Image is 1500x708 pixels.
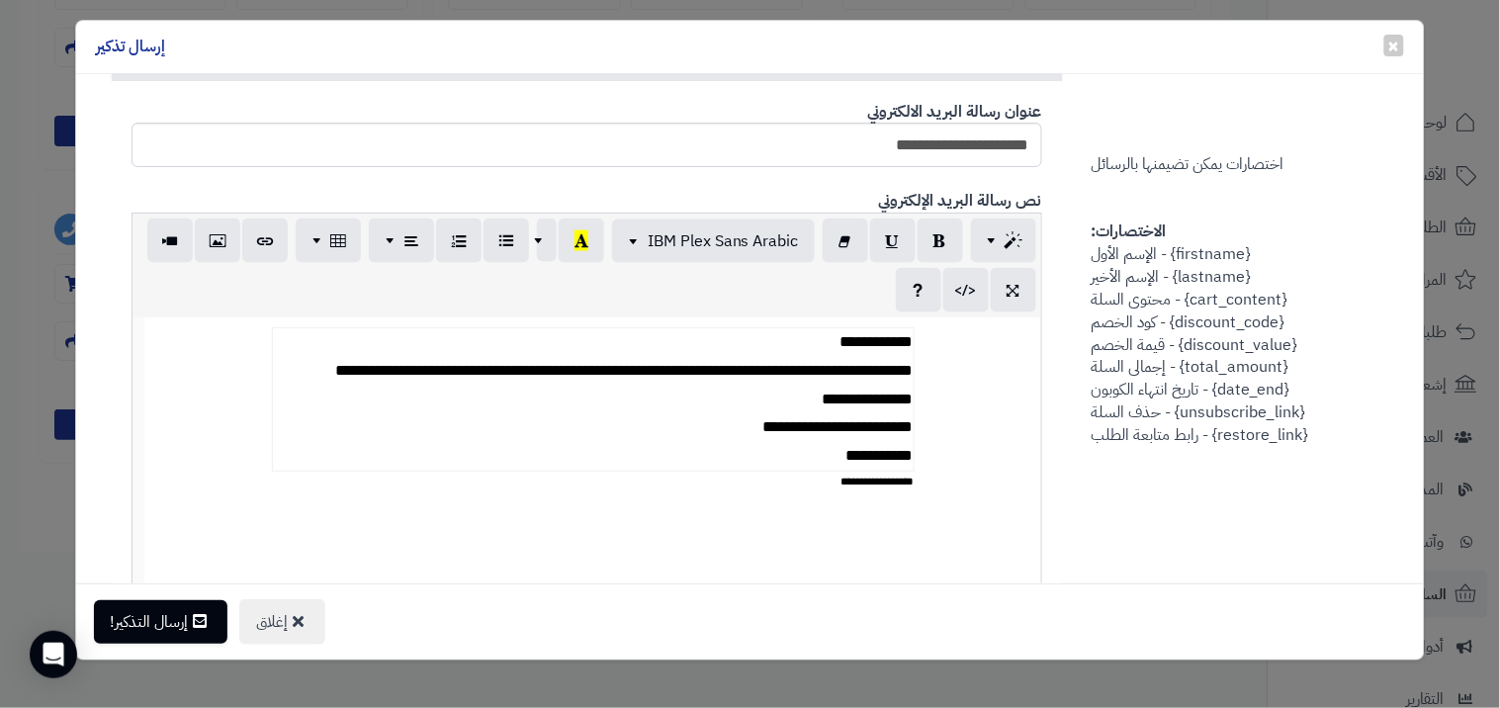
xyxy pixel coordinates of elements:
span: × [1388,31,1400,60]
span: اختصارات يمكن تضيمنها بالرسائل {firstname} - الإسم الأول {lastname} - الإسم الأخير {cart_content}... [1092,35,1308,447]
button: إرسال التذكير! [94,600,227,644]
b: نص رسالة البريد الإلكتروني [879,189,1042,213]
strong: الاختصارات: [1092,220,1167,243]
span: IBM Plex Sans Arabic [648,229,799,253]
b: عنوان رسالة البريد الالكتروني [868,100,1042,124]
button: إغلاق [239,599,325,645]
h4: إرسال تذكير [96,36,165,58]
div: Open Intercom Messenger [30,631,77,678]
